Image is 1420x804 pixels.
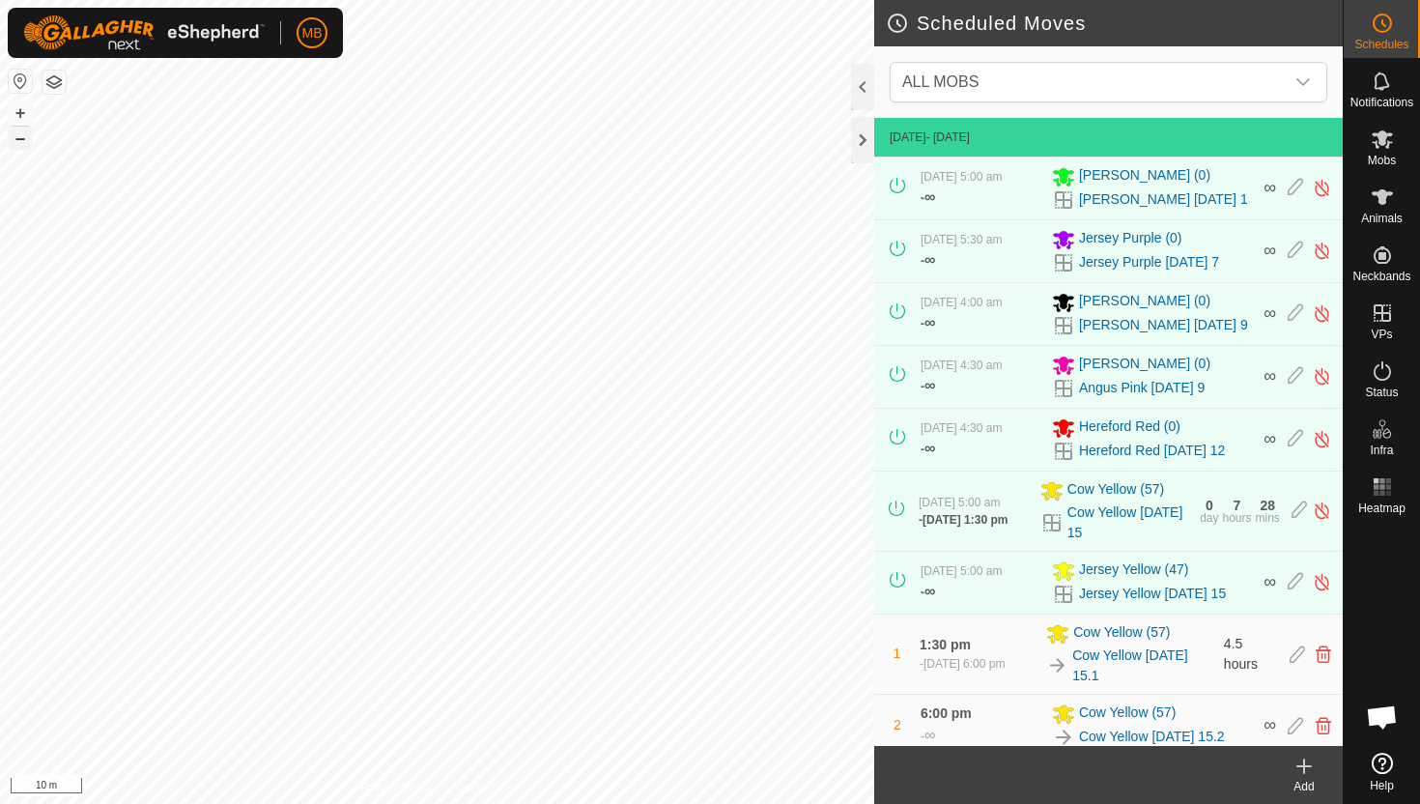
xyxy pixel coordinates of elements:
img: Turn off schedule move [1313,178,1331,198]
span: ∞ [924,188,935,205]
span: [DATE] 5:30 am [921,233,1002,246]
span: 2 [894,717,901,732]
span: VPs [1371,329,1392,340]
h2: Scheduled Moves [886,12,1343,35]
div: 0 [1206,499,1213,512]
span: 4.5 hours [1224,636,1258,672]
span: Notifications [1350,97,1413,108]
span: ∞ [924,377,935,393]
button: – [9,127,32,150]
div: 28 [1260,499,1275,512]
span: ∞ [1264,303,1276,323]
a: Privacy Policy [360,779,433,796]
a: Contact Us [456,779,513,796]
div: Open chat [1353,688,1411,746]
a: Angus Pink [DATE] 9 [1079,378,1205,398]
span: [DATE] 5:00 am [921,170,1002,184]
div: - [921,437,935,460]
span: ∞ [1264,572,1276,591]
span: Mobs [1368,155,1396,166]
img: Turn off schedule move [1313,241,1331,261]
span: [DATE] 5:00 am [921,564,1002,578]
span: Cow Yellow (57) [1079,703,1176,726]
div: - [919,511,1008,529]
span: [DATE] 4:00 am [921,296,1002,309]
span: Status [1365,387,1398,398]
span: ∞ [1264,715,1276,734]
a: Jersey Purple [DATE] 7 [1079,252,1219,273]
button: Map Layers [43,71,66,94]
span: ∞ [1264,178,1276,197]
div: mins [1256,512,1280,524]
a: Cow Yellow [DATE] 15.2 [1079,727,1225,747]
span: ∞ [924,251,935,268]
span: 1:30 pm [920,637,971,652]
span: 6:00 pm [921,705,972,721]
span: ALL MOBS [895,63,1284,101]
a: [PERSON_NAME] [DATE] 9 [1079,315,1248,335]
span: Infra [1370,445,1393,456]
span: Hereford Red (0) [1079,416,1180,440]
div: - [921,724,935,747]
div: - [920,655,1005,673]
img: To [1052,726,1075,749]
a: [PERSON_NAME] [DATE] 1 [1079,189,1248,210]
span: Jersey Purple (0) [1079,228,1182,251]
div: - [921,311,935,334]
span: Schedules [1354,39,1408,50]
span: [DATE] 1:30 pm [923,513,1008,527]
span: ∞ [924,727,935,743]
span: ∞ [1264,429,1276,448]
div: day [1200,512,1218,524]
div: Add [1265,778,1343,795]
img: Turn off schedule move [1313,572,1331,592]
span: [PERSON_NAME] (0) [1079,354,1210,377]
div: - [921,248,935,272]
span: ∞ [924,314,935,330]
img: Turn off schedule move [1313,366,1331,387]
a: Help [1344,745,1420,799]
span: [DATE] 4:30 am [921,359,1002,372]
span: [DATE] 5:00 am [919,496,1000,509]
span: Help [1370,780,1394,791]
img: Turn off schedule move [1313,429,1331,449]
div: - [921,374,935,397]
div: - [921,580,935,603]
img: Turn off schedule move [1313,303,1331,324]
img: Gallagher Logo [23,15,265,50]
span: Neckbands [1352,271,1410,282]
span: [DATE] 6:00 pm [923,657,1005,671]
span: Cow Yellow (57) [1073,622,1170,646]
span: Cow Yellow (57) [1067,479,1164,502]
img: Turn off schedule move [1313,501,1331,521]
button: + [9,101,32,125]
div: 7 [1234,499,1241,512]
span: Heatmap [1358,502,1406,514]
span: MB [302,23,323,43]
div: hours [1223,512,1252,524]
span: [DATE] [890,130,926,144]
span: ∞ [924,440,935,456]
div: dropdown trigger [1284,63,1322,101]
span: ALL MOBS [902,73,979,90]
a: Cow Yellow [DATE] 15 [1067,502,1188,543]
button: Reset Map [9,70,32,93]
span: 1 [894,646,901,661]
img: To [1046,654,1068,676]
a: Jersey Yellow [DATE] 15 [1079,584,1226,604]
a: Hereford Red [DATE] 12 [1079,441,1225,461]
span: [PERSON_NAME] (0) [1079,165,1210,188]
span: ∞ [1264,366,1276,386]
span: [PERSON_NAME] (0) [1079,291,1210,314]
div: - [921,186,935,209]
span: Animals [1361,213,1403,224]
a: Cow Yellow [DATE] 15.1 [1072,646,1212,686]
span: ∞ [1264,241,1276,260]
span: Jersey Yellow (47) [1079,560,1189,583]
span: - [DATE] [926,130,970,144]
span: [DATE] 4:30 am [921,421,1002,435]
span: ∞ [924,583,935,599]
